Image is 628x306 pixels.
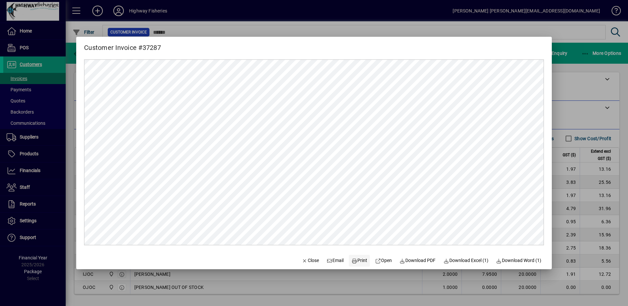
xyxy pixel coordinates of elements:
a: Open [372,255,394,267]
span: Download Excel (1) [443,257,488,264]
span: Print [351,257,367,264]
span: Download PDF [400,257,436,264]
button: Download Word (1) [494,255,544,267]
button: Close [299,255,322,267]
span: Open [375,257,392,264]
button: Download Excel (1) [441,255,491,267]
span: Close [302,257,319,264]
button: Email [324,255,347,267]
span: Email [327,257,344,264]
button: Print [349,255,370,267]
h2: Customer Invoice #37287 [76,37,169,53]
a: Download PDF [397,255,438,267]
span: Download Word (1) [496,257,542,264]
